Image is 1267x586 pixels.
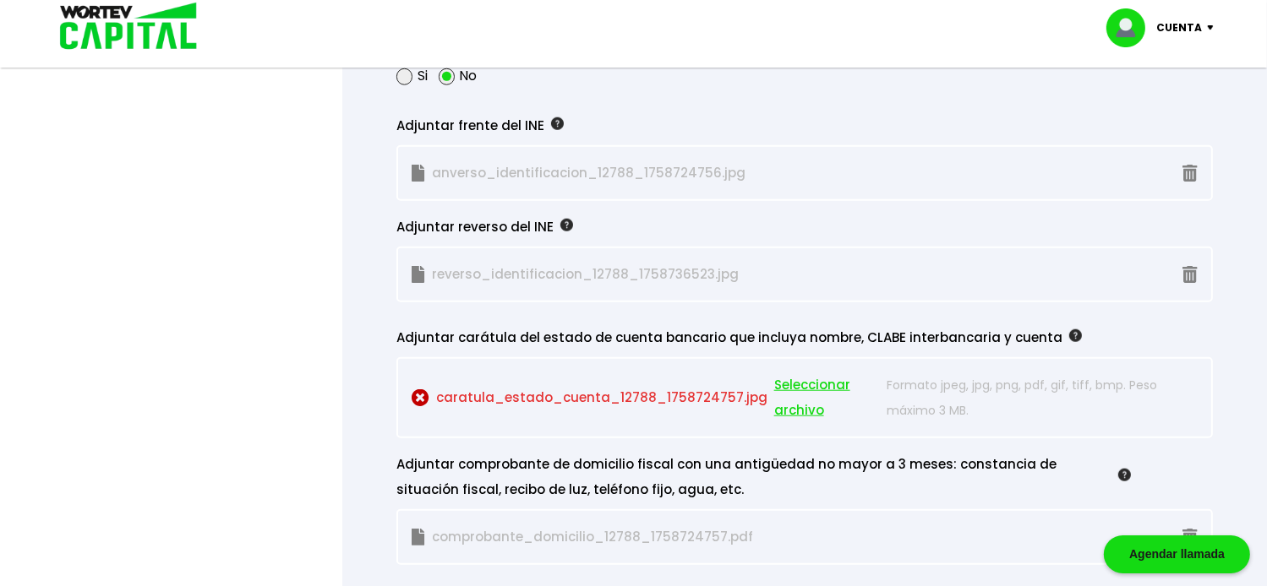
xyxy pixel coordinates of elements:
img: gray-file.d3045238.svg [412,529,425,546]
img: gray-trash.dd83e1a4.svg [1182,266,1198,284]
span: Seleccionar archivo [774,372,878,423]
div: Adjuntar reverso del INE [396,214,1132,240]
div: Adjuntar carátula del estado de cuenta bancario que incluya nombre, CLABE interbancaria y cuenta [396,325,1132,350]
img: gfR76cHglkPwleuBLjWdxeZVvX9Wp6JBDmjRYY8JYDQn16A2ICN00zLTgIroGa6qie5tIuWH7V3AapTKqzv+oMZsGfMUqL5JM... [560,219,573,231]
p: caratula_estado_cuenta_12788_1758724757.jpg [412,372,878,423]
img: gray-file.d3045238.svg [412,266,425,284]
div: Adjuntar comprobante de domicilio fiscal con una antigüedad no mayor a 3 meses: constancia de sit... [396,452,1132,502]
p: anverso_identificacion_12788_1758724756.jpg [412,160,878,186]
img: cross-circle.ce22fdcf.svg [412,389,429,407]
img: gfR76cHglkPwleuBLjWdxeZVvX9Wp6JBDmjRYY8JYDQn16A2ICN00zLTgIroGa6qie5tIuWH7V3AapTKqzv+oMZsGfMUqL5JM... [1118,469,1131,481]
label: No [460,65,478,86]
img: profile-image [1106,8,1157,47]
label: Si [418,65,428,86]
p: reverso_identificacion_12788_1758736523.jpg [412,262,878,287]
p: Formato jpeg, jpg, png, pdf, gif, tiff, bmp. Peso máximo 3 MB. [887,372,1198,423]
p: Cuenta [1157,15,1203,41]
p: comprobante_domicilio_12788_1758724757.pdf [412,524,878,550]
img: gfR76cHglkPwleuBLjWdxeZVvX9Wp6JBDmjRYY8JYDQn16A2ICN00zLTgIroGa6qie5tIuWH7V3AapTKqzv+oMZsGfMUqL5JM... [1069,329,1082,342]
div: Agendar llamada [1104,535,1250,573]
img: gray-file.d3045238.svg [412,165,425,182]
img: gfR76cHglkPwleuBLjWdxeZVvX9Wp6JBDmjRYY8JYDQn16A2ICN00zLTgIroGa6qie5tIuWH7V3AapTKqzv+oMZsGfMUqL5JM... [551,117,564,130]
img: gray-trash.dd83e1a4.svg [1182,529,1198,546]
img: icon-down [1203,25,1226,30]
img: gray-trash.dd83e1a4.svg [1182,165,1198,182]
div: Adjuntar frente del INE [396,113,1132,138]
